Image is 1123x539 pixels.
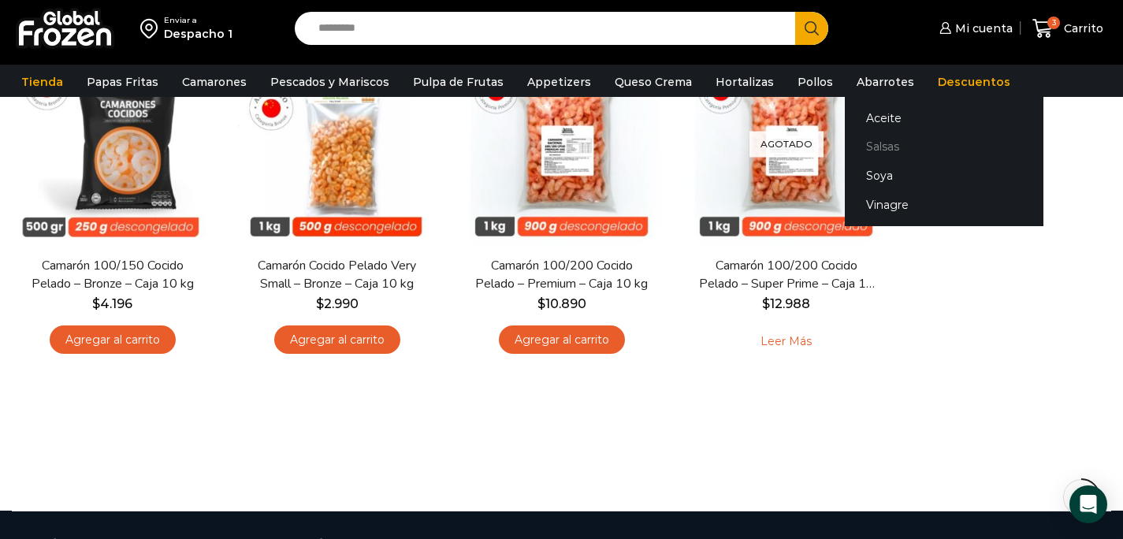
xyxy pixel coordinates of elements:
span: $ [316,296,324,311]
div: Despacho 1 [164,26,232,42]
a: Soya [845,162,1043,191]
a: Camarones [174,67,255,97]
button: Search button [795,12,828,45]
bdi: 12.988 [762,296,810,311]
a: Pollos [790,67,841,97]
a: Camarón 100/150 Cocido Pelado – Bronze – Caja 10 kg [22,257,203,293]
bdi: 2.990 [316,296,359,311]
div: Open Intercom Messenger [1069,485,1107,523]
a: Agregar al carrito: “Camarón 100/200 Cocido Pelado - Premium - Caja 10 kg” [499,325,625,355]
a: Camarón Cocido Pelado Very Small – Bronze – Caja 10 kg [247,257,428,293]
span: $ [762,296,770,311]
a: Mi cuenta [935,13,1013,44]
a: Hortalizas [708,67,782,97]
a: 3 Carrito [1028,10,1107,47]
bdi: 10.890 [537,296,586,311]
a: Pescados y Mariscos [262,67,397,97]
span: Carrito [1060,20,1103,36]
a: Queso Crema [607,67,700,97]
a: Leé más sobre “Camarón 100/200 Cocido Pelado - Super Prime - Caja 10 kg” [736,325,836,359]
a: Camarón 100/200 Cocido Pelado – Premium – Caja 10 kg [471,257,653,293]
a: Appetizers [519,67,599,97]
div: Enviar a [164,15,232,26]
a: Vinagre [845,191,1043,220]
a: Aceite [845,103,1043,132]
a: Tienda [13,67,71,97]
a: Agregar al carrito: “Camarón 100/150 Cocido Pelado - Bronze - Caja 10 kg” [50,325,176,355]
a: Agregar al carrito: “Camarón Cocido Pelado Very Small - Bronze - Caja 10 kg” [274,325,400,355]
a: Pulpa de Frutas [405,67,511,97]
span: $ [537,296,545,311]
p: Agotado [749,132,824,158]
img: address-field-icon.svg [140,15,164,42]
a: Salsas [845,132,1043,162]
span: 3 [1047,17,1060,29]
a: Descuentos [930,67,1018,97]
bdi: 4.196 [92,296,132,311]
a: Papas Fritas [79,67,166,97]
span: $ [92,296,100,311]
span: Mi cuenta [951,20,1013,36]
a: Camarón 100/200 Cocido Pelado – Super Prime – Caja 10 kg [696,257,877,293]
a: Abarrotes [849,67,922,97]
